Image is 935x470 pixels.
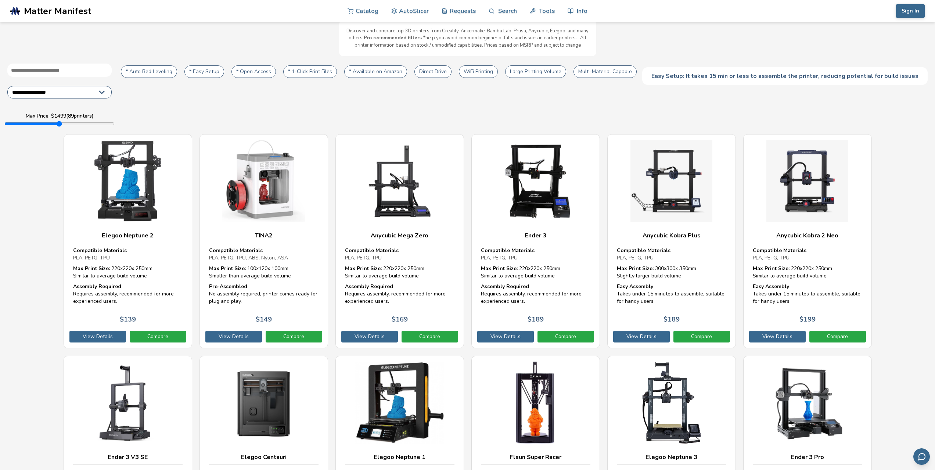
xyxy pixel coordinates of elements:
strong: Max Print Size: [617,265,654,272]
div: Easy Setup: It takes 15 min or less to assemble the printer, reducing potential for build issues [642,67,928,85]
button: * 1-Click Print Files [283,65,337,78]
h3: Ender 3 Pro [753,453,862,461]
button: Send feedback via email [913,448,930,465]
span: PLA, PETG, TPU [345,254,382,261]
div: 220 x 220 x 250 mm Similar to average build volume [345,265,454,279]
div: 220 x 220 x 250 mm Similar to average build volume [753,265,862,279]
a: View Details [613,331,670,342]
strong: Pre-Assembled [209,283,247,290]
span: PLA, PETG, TPU [481,254,518,261]
div: 220 x 220 x 250 mm Similar to average build volume [481,265,590,279]
div: Requires assembly, recommended for more experienced users. [73,283,183,305]
a: TINA2Compatible MaterialsPLA, PETG, TPU, ABS, Nylon, ASAMax Print Size: 100x120x 100mmSmaller tha... [199,134,328,348]
div: 300 x 300 x 350 mm Slightly larger build volume [617,265,726,279]
div: Takes under 15 minutes to assemble, suitable for handy users. [617,283,726,305]
a: Compare [130,331,186,342]
h3: Elegoo Neptune 1 [345,453,454,461]
span: PLA, PETG, TPU, ABS, Nylon, ASA [209,254,288,261]
p: Discover and compare top 3D printers from Creality, Ankermake, Bambu Lab, Prusa, Anycubic, Elegoo... [346,28,589,49]
strong: Max Print Size: [345,265,382,272]
strong: Compatible Materials [73,247,127,254]
h3: TINA2 [209,232,319,239]
button: * Open Access [231,65,276,78]
h3: Elegoo Neptune 3 [617,453,726,461]
p: $ 189 [664,316,680,323]
a: Anycubic Kobra 2 NeoCompatible MaterialsPLA, PETG, TPUMax Print Size: 220x220x 250mmSimilar to av... [743,134,872,348]
h3: Flsun Super Racer [481,453,590,461]
strong: Compatible Materials [617,247,670,254]
strong: Easy Assembly [617,283,653,290]
p: $ 149 [256,316,272,323]
strong: Assembly Required [73,283,121,290]
p: $ 169 [392,316,408,323]
a: Compare [673,331,730,342]
strong: Assembly Required [345,283,393,290]
p: $ 189 [528,316,544,323]
span: PLA, PETG, TPU [617,254,654,261]
label: Max Price: $ 1499 ( 89 printers) [26,113,94,119]
button: Sign In [896,4,925,18]
div: 220 x 220 x 250 mm Similar to average build volume [73,265,183,279]
span: Matter Manifest [24,6,91,16]
div: Requires assembly, recommended for more experienced users. [481,283,590,305]
h3: Elegoo Neptune 2 [73,232,183,239]
strong: Max Print Size: [753,265,790,272]
a: View Details [69,331,126,342]
a: View Details [749,331,806,342]
h3: Ender 3 V3 SE [73,453,183,461]
strong: Max Print Size: [209,265,246,272]
p: $ 139 [120,316,136,323]
b: Pro recommended filters * [364,35,425,41]
strong: Max Print Size: [481,265,518,272]
strong: Compatible Materials [209,247,263,254]
span: PLA, PETG, TPU [753,254,790,261]
span: PLA, PETG, TPU [73,254,110,261]
a: Compare [809,331,866,342]
button: * Available on Amazon [344,65,407,78]
p: $ 199 [799,316,816,323]
button: Direct Drive [414,65,452,78]
div: Takes under 15 minutes to assemble, suitable for handy users. [753,283,862,305]
strong: Compatible Materials [753,247,806,254]
h3: Anycubic Kobra 2 Neo [753,232,862,239]
a: View Details [341,331,398,342]
a: Elegoo Neptune 2Compatible MaterialsPLA, PETG, TPUMax Print Size: 220x220x 250mmSimilar to averag... [64,134,192,348]
strong: Compatible Materials [345,247,399,254]
h3: Anycubic Kobra Plus [617,232,726,239]
strong: Max Print Size: [73,265,110,272]
div: Requires assembly, recommended for more experienced users. [345,283,454,305]
button: Multi-Material Capable [573,65,637,78]
button: Large Printing Volume [505,65,566,78]
button: * Easy Setup [184,65,224,78]
h3: Elegoo Centauri [209,453,319,461]
h3: Ender 3 [481,232,590,239]
button: * Auto Bed Leveling [121,65,177,78]
a: Compare [402,331,458,342]
a: Compare [537,331,594,342]
a: View Details [477,331,534,342]
button: WiFi Printing [459,65,498,78]
div: 100 x 120 x 100 mm Smaller than average build volume [209,265,319,279]
a: Compare [266,331,322,342]
strong: Assembly Required [481,283,529,290]
strong: Easy Assembly [753,283,789,290]
a: View Details [205,331,262,342]
strong: Compatible Materials [481,247,535,254]
a: Anycubic Kobra PlusCompatible MaterialsPLA, PETG, TPUMax Print Size: 300x300x 350mmSlightly large... [607,134,736,348]
h3: Anycubic Mega Zero [345,232,454,239]
a: Anycubic Mega ZeroCompatible MaterialsPLA, PETG, TPUMax Print Size: 220x220x 250mmSimilar to aver... [335,134,464,348]
div: No assembly required, printer comes ready for plug and play. [209,283,319,305]
a: Ender 3Compatible MaterialsPLA, PETG, TPUMax Print Size: 220x220x 250mmSimilar to average build v... [471,134,600,348]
